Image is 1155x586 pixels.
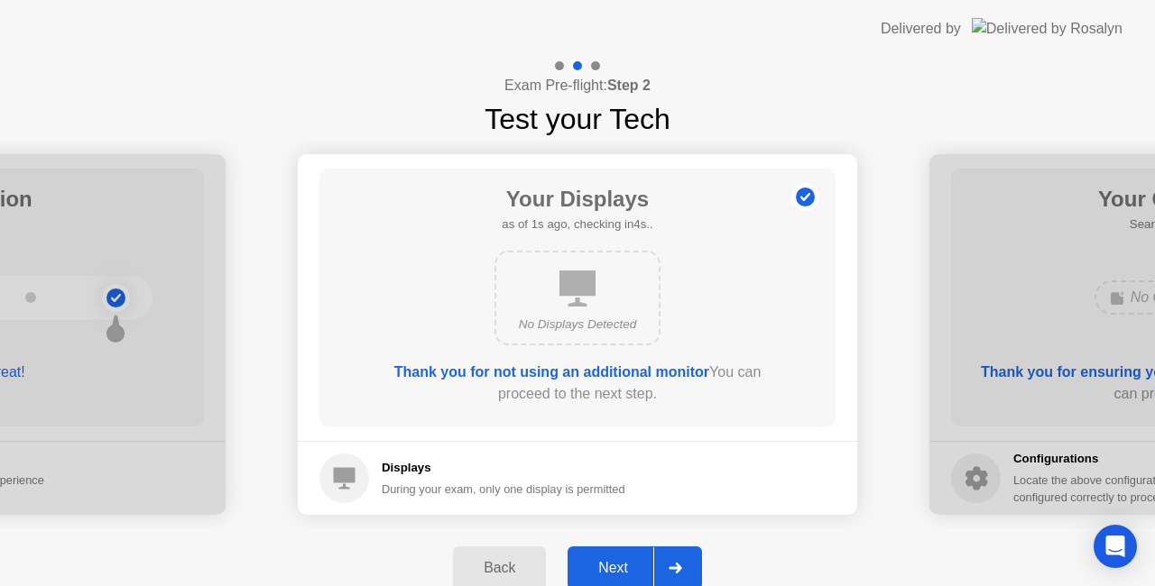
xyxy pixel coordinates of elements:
h1: Your Displays [502,183,652,215]
b: Thank you for not using an additional monitor [394,364,709,380]
h5: as of 1s ago, checking in4s.. [502,215,652,233]
h4: Exam Pre-flight: [504,75,651,96]
div: Next [573,560,653,576]
b: Step 2 [607,78,651,93]
div: During your exam, only one display is permitted [382,481,625,498]
div: No Displays Detected [511,316,644,334]
div: Back [458,560,541,576]
div: Open Intercom Messenger [1094,525,1137,568]
div: You can proceed to the next step. [371,362,784,405]
h5: Displays [382,459,625,477]
div: Delivered by [881,18,961,40]
h1: Test your Tech [485,97,670,141]
img: Delivered by Rosalyn [972,18,1123,39]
